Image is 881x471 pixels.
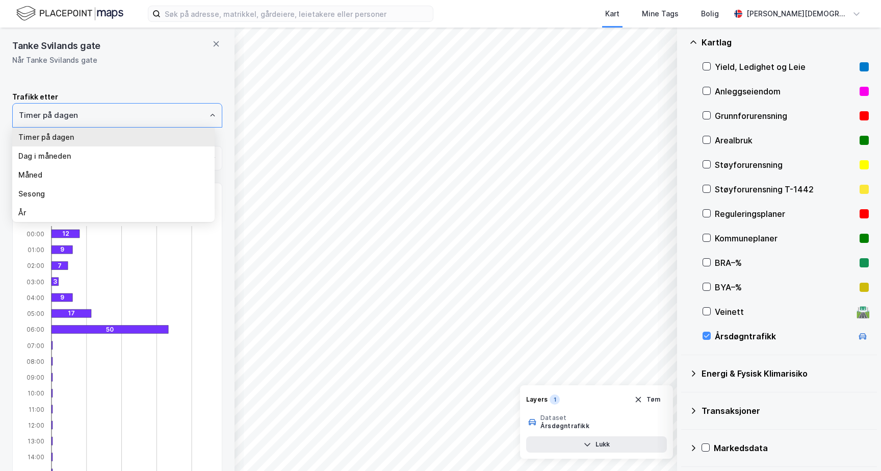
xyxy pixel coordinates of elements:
div: Yield, Ledighet og Leie [715,61,856,73]
tspan: 00:00 [27,230,44,238]
div: 7 [58,261,74,269]
tspan: 14:00 [28,453,44,461]
li: År [12,203,215,222]
div: 9 [60,293,81,302]
div: Kontrollprogram for chat [830,422,881,471]
div: Kommuneplaner [715,232,856,244]
div: 9 [60,245,81,254]
div: Energi & Fysisk Klimarisiko [702,367,869,380]
li: Sesong [12,184,215,203]
tspan: 06:00 [27,326,44,333]
li: Dag i måneden [12,146,215,165]
div: Grunnforurensning [715,110,856,122]
div: Veinett [715,306,852,318]
div: 17 [68,309,108,317]
input: Søk på adresse, matrikkel, gårdeiere, leietakere eller personer [161,6,433,21]
input: ClearClose [13,104,222,127]
div: BRA–% [715,257,856,269]
div: Anleggseiendom [715,85,856,97]
div: BYA–% [715,281,856,293]
div: Reguleringsplaner [715,208,856,220]
div: Når Tanke Svilands gate [12,54,214,66]
div: Markedsdata [714,442,869,454]
button: Tøm [628,391,667,408]
img: logo.f888ab2527a4732fd821a326f86c7f29.svg [16,5,123,22]
div: Bolig [701,8,719,20]
tspan: 03:00 [27,278,44,285]
div: Arealbruk [715,134,856,146]
tspan: 13:00 [28,437,44,445]
div: Mine Tags [642,8,679,20]
div: Kart [605,8,619,20]
button: Lukk [526,436,667,453]
tspan: 12:00 [28,422,44,429]
div: 🛣️ [856,305,870,318]
li: Måned [12,165,215,184]
div: Transaksjoner [702,405,869,417]
tspan: 04:00 [27,294,44,302]
tspan: 10:00 [28,389,44,397]
div: Årsdøgntrafikk [540,422,589,430]
div: Kartlag [702,36,869,48]
button: Close [209,111,217,119]
div: Støyforurensning T-1442 [715,183,856,195]
iframe: Chat Widget [830,422,881,471]
div: 1 [550,394,560,405]
li: Timer på dagen [12,128,215,146]
div: Dataset [540,414,589,422]
tspan: 05:00 [27,310,44,317]
div: 50 [106,325,223,333]
div: Trafikk etter [12,91,222,103]
div: Støyforurensning [715,159,856,171]
span: Tanke Svilands gate [12,40,105,52]
tspan: 08:00 [27,358,44,365]
tspan: 02:00 [27,262,44,269]
div: [PERSON_NAME][DEMOGRAPHIC_DATA] [746,8,848,20]
tspan: 11:00 [29,405,44,413]
tspan: 01:00 [28,246,44,254]
div: 3 [53,277,60,285]
div: Årsdøgntrafikk [715,330,852,342]
tspan: 07:00 [27,341,44,349]
tspan: 09:00 [27,374,44,381]
div: 12 [62,230,90,238]
div: Layers [526,395,548,404]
